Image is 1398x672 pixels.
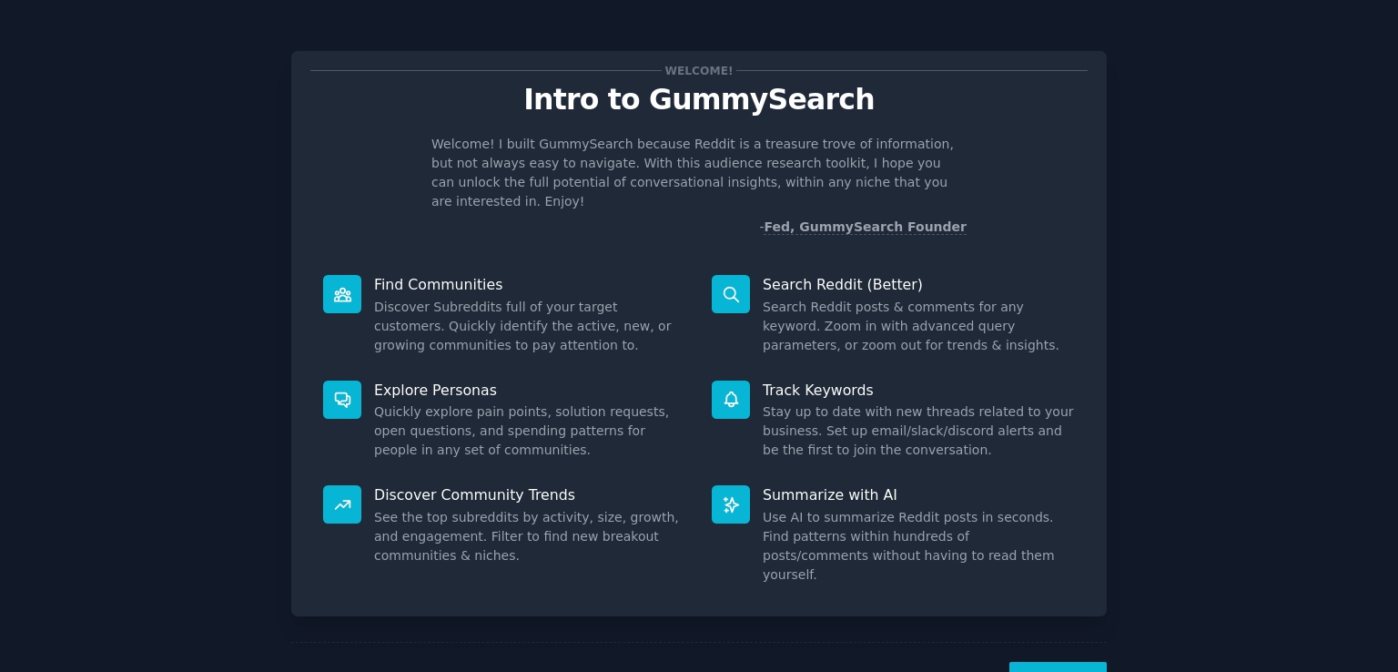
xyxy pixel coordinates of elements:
p: Intro to GummySearch [310,84,1088,116]
p: Welcome! I built GummySearch because Reddit is a treasure trove of information, but not always ea... [431,135,967,211]
p: Track Keywords [763,381,1075,400]
p: Find Communities [374,275,686,294]
p: Summarize with AI [763,485,1075,504]
a: Fed, GummySearch Founder [764,219,967,235]
dd: Use AI to summarize Reddit posts in seconds. Find patterns within hundreds of posts/comments with... [763,508,1075,585]
dd: Discover Subreddits full of your target customers. Quickly identify the active, new, or growing c... [374,298,686,355]
dd: Stay up to date with new threads related to your business. Set up email/slack/discord alerts and ... [763,402,1075,460]
dd: Search Reddit posts & comments for any keyword. Zoom in with advanced query parameters, or zoom o... [763,298,1075,355]
p: Search Reddit (Better) [763,275,1075,294]
p: Explore Personas [374,381,686,400]
dd: Quickly explore pain points, solution requests, open questions, and spending patterns for people ... [374,402,686,460]
dd: See the top subreddits by activity, size, growth, and engagement. Filter to find new breakout com... [374,508,686,565]
span: Welcome! [662,61,736,80]
div: - [759,218,967,237]
p: Discover Community Trends [374,485,686,504]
